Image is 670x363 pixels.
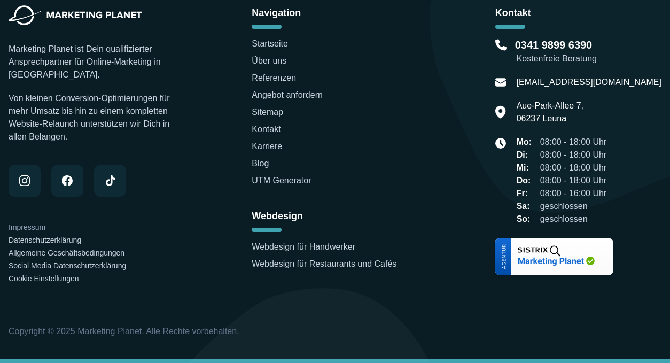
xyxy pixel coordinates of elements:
li: 08:00 - 16:00 Uhr [517,187,607,200]
li: 08:00 - 18:00 Uhr [517,174,607,187]
a: Webdesign für Handwerker [252,242,355,251]
span: Fr: [517,187,534,200]
p: Von kleinen Conversion-Optimierungen für mehr Umsatz bis hin zu einem kompletten Website-Relaunch... [9,92,175,143]
a: Über uns [252,56,286,65]
img: Marketing Planet auf TikTok [105,175,115,186]
a: Blog [252,159,269,168]
a: Sitemap [252,107,283,117]
a: Startseite [252,39,288,48]
li: 08:00 - 18:00 Uhr [517,136,607,149]
a: Kontakt [252,125,281,134]
a: Karriere [252,142,282,151]
a: 0341 9899 6390 [515,37,593,52]
a: Folge Marketing Planet auf TikTok [94,165,126,197]
p: Marketing Planet ist Dein qualifizierter Ansprechpartner für Online-Marketing in [GEOGRAPHIC_DATA]. [9,43,175,81]
h6: Navigation [252,5,418,20]
p: Copyright © 2025 Marketing Planet. Alle Rechte vorbehalten. [9,325,661,338]
img: Uhr-Icon [495,138,506,149]
a: Datenschutzerklärung [9,236,81,244]
span: Do: [517,174,534,187]
span: So: [517,213,534,226]
li: geschlossen [517,213,607,226]
img: Marketing Planet - Webdesign, Website Entwicklung und SEO [9,5,142,26]
p: Aue-Park-Allee 7, 06237 Leuna [517,99,583,125]
li: 08:00 - 18:00 Uhr [517,161,607,174]
a: Folge Marketing Planet auf Facebook [51,165,83,197]
img: Standort-Icon [495,99,506,125]
a: [EMAIL_ADDRESS][DOMAIN_NAME] [517,76,661,89]
a: Angebot anfordern [252,90,323,99]
a: Impressum [9,223,45,231]
img: E-Mail Icon [495,76,506,89]
a: Allgemeine Geschäftsbedingungen [9,249,124,257]
a: Referenzen [252,73,296,82]
span: Mi: [517,161,534,174]
img: Telefon Icon [495,37,507,52]
span: Di: [517,149,534,161]
button: Cookie Einstellungen [9,273,79,284]
h6: Kontakt [495,5,661,20]
a: Webdesign für Restaurants und Cafés [252,259,396,268]
li: geschlossen [517,200,607,213]
h6: Webdesign [252,208,418,223]
img: Marketing Planet auf Instagram [19,175,30,186]
small: Kostenfreie Beratung [517,52,661,65]
li: 08:00 - 18:00 Uhr [517,149,607,161]
a: UTM Generator [252,176,311,185]
a: Social Media Datenschutzerklärung [9,261,126,270]
a: Folge Marketing Planet auf Instagram [9,165,41,197]
img: Marketing Planet auf Facebook [62,175,73,186]
span: Sa: [517,200,534,213]
span: Mo: [517,136,534,149]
